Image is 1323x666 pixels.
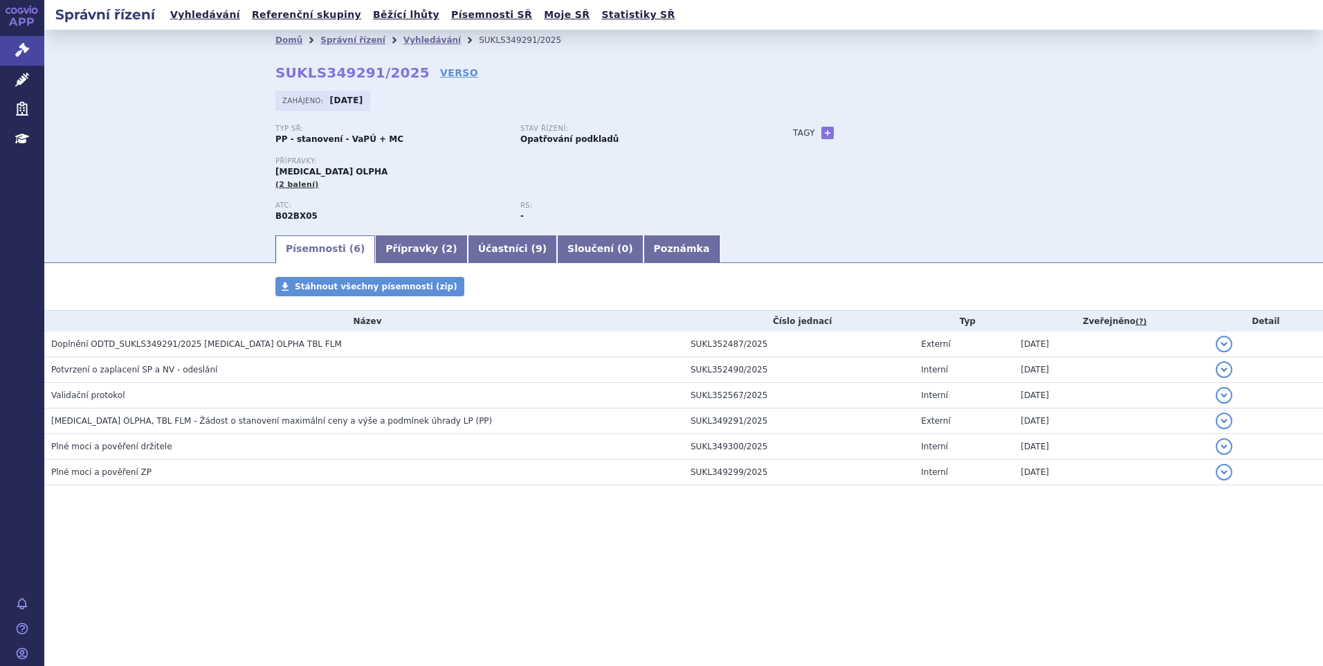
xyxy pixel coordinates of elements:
[1216,438,1232,455] button: detail
[51,442,172,451] span: Plné moci a pověření držitele
[520,211,524,221] strong: -
[1014,311,1208,332] th: Zveřejněno
[1216,361,1232,378] button: detail
[275,125,507,133] p: Typ SŘ:
[354,243,361,254] span: 6
[536,243,542,254] span: 9
[914,311,1014,332] th: Typ
[684,332,914,357] td: SUKL352487/2025
[1014,332,1208,357] td: [DATE]
[479,30,579,51] li: SUKLS349291/2025
[921,390,948,400] span: Interní
[1135,317,1147,327] abbr: (?)
[684,408,914,434] td: SUKL349291/2025
[375,235,467,263] a: Přípravky (2)
[275,211,318,221] strong: ELTROMBOPAG
[520,134,619,144] strong: Opatřování podkladů
[793,125,815,141] h3: Tagy
[166,6,244,24] a: Vyhledávání
[440,66,478,80] a: VERSO
[921,442,948,451] span: Interní
[1216,336,1232,352] button: detail
[921,467,948,477] span: Interní
[51,390,125,400] span: Validační protokol
[51,365,217,375] span: Potvrzení o zaplacení SP a NV - odeslání
[468,235,557,263] a: Účastníci (9)
[684,357,914,383] td: SUKL352490/2025
[403,35,461,45] a: Vyhledávání
[1014,434,1208,460] td: [DATE]
[275,35,302,45] a: Domů
[1216,413,1232,429] button: detail
[644,235,720,263] a: Poznámka
[275,277,464,296] a: Stáhnout všechny písemnosti (zip)
[44,311,684,332] th: Název
[621,243,628,254] span: 0
[684,460,914,485] td: SUKL349299/2025
[44,5,166,24] h2: Správní řízení
[1014,357,1208,383] td: [DATE]
[275,157,765,165] p: Přípravky:
[557,235,643,263] a: Sloučení (0)
[275,235,375,263] a: Písemnosti (6)
[51,416,492,426] span: ELTROMBOPAG OLPHA, TBL FLM - Žádost o stanovení maximální ceny a výše a podmínek úhrady LP (PP)
[275,201,507,210] p: ATC:
[369,6,444,24] a: Běžící lhůty
[248,6,365,24] a: Referenční skupiny
[275,180,319,189] span: (2 balení)
[447,6,536,24] a: Písemnosti SŘ
[1216,387,1232,404] button: detail
[1014,460,1208,485] td: [DATE]
[330,96,363,105] strong: [DATE]
[1216,464,1232,480] button: detail
[684,383,914,408] td: SUKL352567/2025
[51,339,342,349] span: Doplnění ODTD_SUKLS349291/2025 ELTROMBOPAG OLPHA TBL FLM
[1209,311,1323,332] th: Detail
[520,125,751,133] p: Stav řízení:
[1014,383,1208,408] td: [DATE]
[275,167,387,177] span: [MEDICAL_DATA] OLPHA
[1014,408,1208,434] td: [DATE]
[684,311,914,332] th: Číslo jednací
[821,127,834,139] a: +
[446,243,453,254] span: 2
[684,434,914,460] td: SUKL349300/2025
[520,201,751,210] p: RS:
[921,416,950,426] span: Externí
[921,339,950,349] span: Externí
[597,6,679,24] a: Statistiky SŘ
[51,467,152,477] span: Plné moci a pověření ZP
[320,35,385,45] a: Správní řízení
[921,365,948,375] span: Interní
[540,6,594,24] a: Moje SŘ
[275,64,430,81] strong: SUKLS349291/2025
[295,282,457,291] span: Stáhnout všechny písemnosti (zip)
[275,134,403,144] strong: PP - stanovení - VaPÚ + MC
[282,95,326,106] span: Zahájeno:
